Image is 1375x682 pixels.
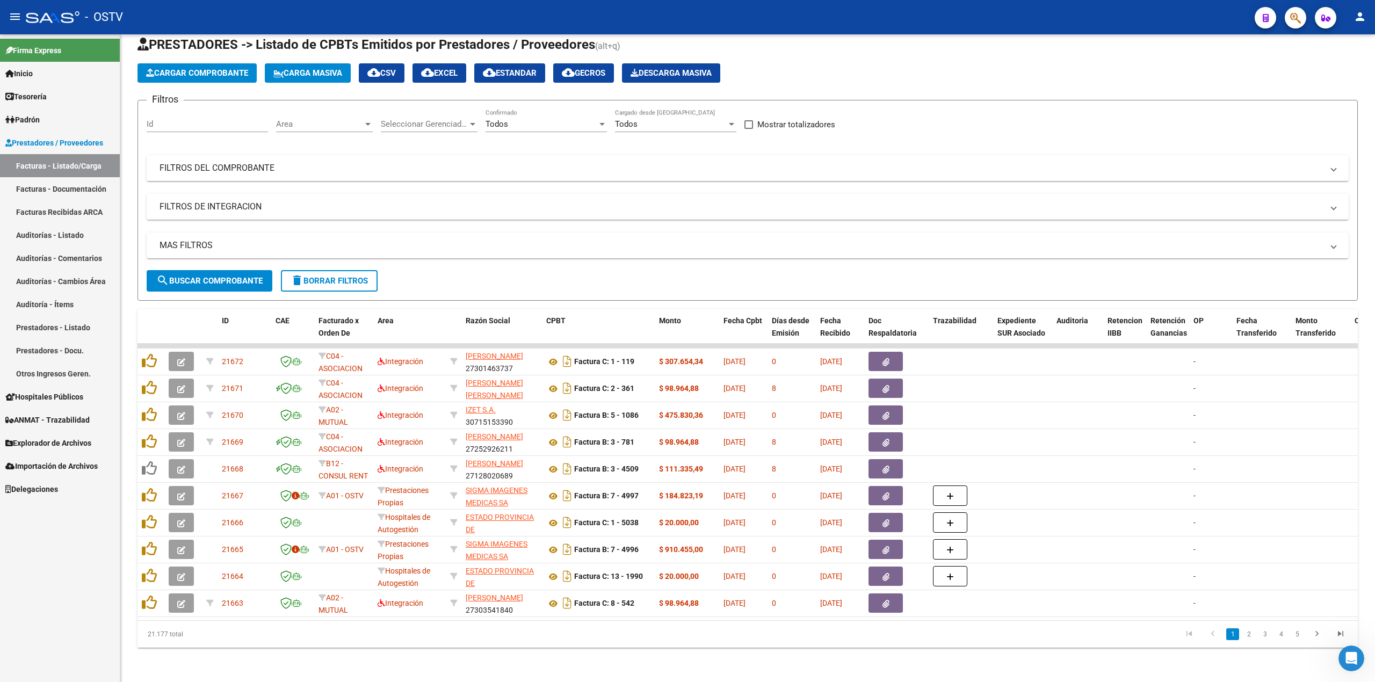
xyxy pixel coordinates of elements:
span: 0 [772,545,776,554]
button: Descarga Masiva [622,63,720,83]
span: Integración [378,357,423,366]
span: Facturado x Orden De [319,316,359,337]
strong: Factura B: 7 - 4997 [574,492,639,500]
span: [DATE] [723,599,746,607]
span: C04 - ASOCIACION SANATORIAL SUR (GBA SUR) [319,379,363,436]
datatable-header-cell: Razón Social [461,309,542,357]
mat-expansion-panel-header: MAS FILTROS [147,233,1349,258]
li: page 1 [1225,625,1241,643]
span: Seleccionar Gerenciador [381,119,468,129]
span: Todos [486,119,508,129]
span: 21663 [222,599,243,607]
strong: $ 111.335,49 [659,465,703,473]
button: EXCEL [412,63,466,83]
span: (alt+q) [595,41,620,51]
span: Descarga Masiva [631,68,712,78]
strong: $ 307.654,34 [659,357,703,366]
span: Prestaciones Propias [378,540,429,561]
app-download-masive: Descarga masiva de comprobantes (adjuntos) [622,63,720,83]
span: [DATE] [723,518,746,527]
a: 5 [1291,628,1304,640]
strong: $ 98.964,88 [659,438,699,446]
span: - [1193,438,1196,446]
div: 21.177 total [137,621,380,648]
span: [DATE] [820,411,842,419]
strong: Factura C: 1 - 5038 [574,519,639,527]
datatable-header-cell: Facturado x Orden De [314,309,373,357]
span: - [1193,518,1196,527]
span: 0 [772,572,776,581]
mat-icon: cloud_download [483,66,496,79]
span: - [1193,384,1196,393]
div: 27128020689 [466,458,538,480]
span: ESTADO PROVINCIA DE [GEOGRAPHIC_DATA][PERSON_NAME] [466,567,538,612]
span: 0 [772,491,776,500]
span: 0 [772,357,776,366]
div: 30673377544 [466,511,538,534]
mat-icon: search [156,274,169,287]
span: Hospitales de Autogestión [378,567,430,587]
mat-icon: cloud_download [367,66,380,79]
span: Area [378,316,394,325]
span: [DATE] [723,465,746,473]
strong: Factura C: 2 - 361 [574,384,634,393]
span: Cargar Comprobante [146,68,248,78]
span: - [1193,411,1196,419]
span: Retención Ganancias [1150,316,1187,337]
a: 1 [1226,628,1239,640]
span: Monto Transferido [1296,316,1336,337]
a: go to previous page [1203,628,1223,640]
button: Cargar Comprobante [137,63,257,83]
span: CSV [367,68,396,78]
mat-icon: cloud_download [421,66,434,79]
span: Hospitales de Autogestión [378,513,430,534]
span: Fecha Cpbt [723,316,762,325]
span: ID [222,316,229,325]
span: SIGMA IMAGENES MEDICAS SA [466,486,527,507]
span: [DATE] [820,384,842,393]
button: CSV [359,63,404,83]
span: - [1193,465,1196,473]
span: Firma Express [5,45,61,56]
span: OP [1193,316,1204,325]
span: 21666 [222,518,243,527]
span: [DATE] [723,384,746,393]
mat-expansion-panel-header: FILTROS DEL COMPROBANTE [147,155,1349,181]
button: Carga Masiva [265,63,351,83]
span: SIGMA IMAGENES MEDICAS SA [466,540,527,561]
datatable-header-cell: CAE [271,309,314,357]
span: Doc Respaldatoria [869,316,917,337]
span: - [1193,599,1196,607]
strong: Factura B: 7 - 4996 [574,546,639,554]
span: Buscar Comprobante [156,276,263,286]
span: Borrar Filtros [291,276,368,286]
span: - [1193,545,1196,554]
iframe: Intercom live chat [1338,645,1364,671]
mat-panel-title: MAS FILTROS [160,240,1323,251]
div: 27252926211 [466,431,538,453]
i: Descargar documento [560,433,574,451]
span: Auditoria [1056,316,1088,325]
span: [DATE] [820,465,842,473]
span: [DATE] [820,518,842,527]
a: go to first page [1179,628,1199,640]
div: 30715153390 [466,404,538,426]
datatable-header-cell: Doc Respaldatoria [864,309,929,357]
datatable-header-cell: Trazabilidad [929,309,993,357]
datatable-header-cell: OP [1189,309,1232,357]
div: 30707663444 [466,538,538,561]
a: 3 [1258,628,1271,640]
i: Descargar documento [560,460,574,477]
span: 21665 [222,545,243,554]
strong: $ 910.455,00 [659,545,703,554]
span: Mostrar totalizadores [757,118,835,131]
span: [DATE] [723,357,746,366]
span: Tesorería [5,91,47,103]
div: 27303541840 [466,592,538,614]
a: go to next page [1307,628,1327,640]
span: [DATE] [820,438,842,446]
a: go to last page [1330,628,1351,640]
span: Delegaciones [5,483,58,495]
span: 21668 [222,465,243,473]
i: Descargar documento [560,380,574,397]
